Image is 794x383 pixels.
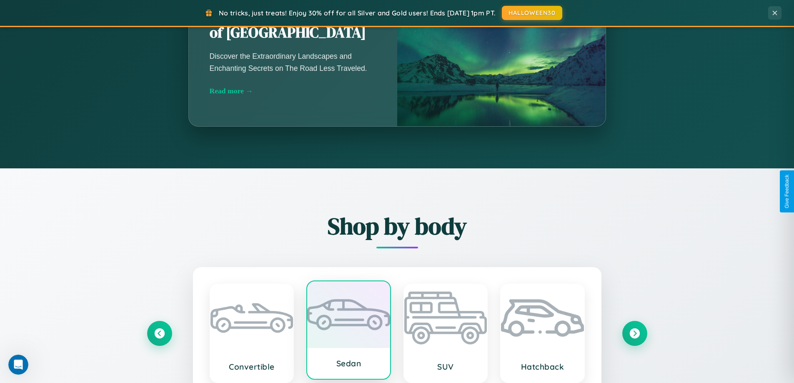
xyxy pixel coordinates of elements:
iframe: Intercom live chat [8,355,28,375]
h3: Convertible [219,362,285,372]
h3: Sedan [316,358,382,368]
span: No tricks, just treats! Enjoy 30% off for all Silver and Gold users! Ends [DATE] 1pm PT. [219,9,496,17]
p: Discover the Extraordinary Landscapes and Enchanting Secrets on The Road Less Traveled. [210,50,376,74]
div: Read more → [210,87,376,95]
button: HALLOWEEN30 [502,6,562,20]
h3: Hatchback [509,362,576,372]
h2: Shop by body [147,210,647,242]
h2: Unearthing the Mystique of [GEOGRAPHIC_DATA] [210,4,376,43]
div: Give Feedback [784,175,790,208]
h3: SUV [413,362,479,372]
